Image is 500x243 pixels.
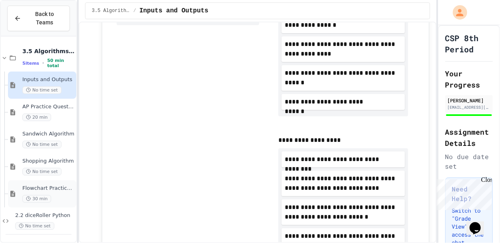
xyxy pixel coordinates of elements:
[139,6,208,16] span: Inputs and Outputs
[7,6,70,31] button: Back to Teams
[15,222,54,230] span: No time set
[22,86,62,94] span: No time set
[448,97,491,104] div: [PERSON_NAME]
[15,212,75,219] span: 2.2 diceRoller Python
[133,8,136,14] span: /
[445,68,493,90] h2: Your Progress
[22,104,75,110] span: AP Practice Questions
[3,3,55,51] div: Chat with us now!Close
[22,61,39,66] span: 5 items
[22,141,62,148] span: No time set
[445,152,493,171] div: No due date set
[22,158,75,165] span: Shopping Algorithm
[22,168,62,175] span: No time set
[466,211,492,235] iframe: chat widget
[47,58,75,68] span: 50 min total
[22,195,51,203] span: 30 min
[444,3,469,22] div: My Account
[22,131,75,137] span: Sandwich Algorithm
[445,32,493,55] h1: CSP 8th Period
[42,60,44,66] span: •
[434,176,492,210] iframe: chat widget
[22,114,51,121] span: 20 min
[22,185,75,192] span: Flowchart Practice Exercises
[22,48,75,55] span: 3.5 Algorithms Practice
[92,8,130,14] span: 3.5 Algorithms Practice
[448,104,491,110] div: [EMAIL_ADDRESS][DOMAIN_NAME]
[22,76,75,83] span: Inputs and Outputs
[445,126,493,149] h2: Assignment Details
[26,10,63,27] span: Back to Teams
